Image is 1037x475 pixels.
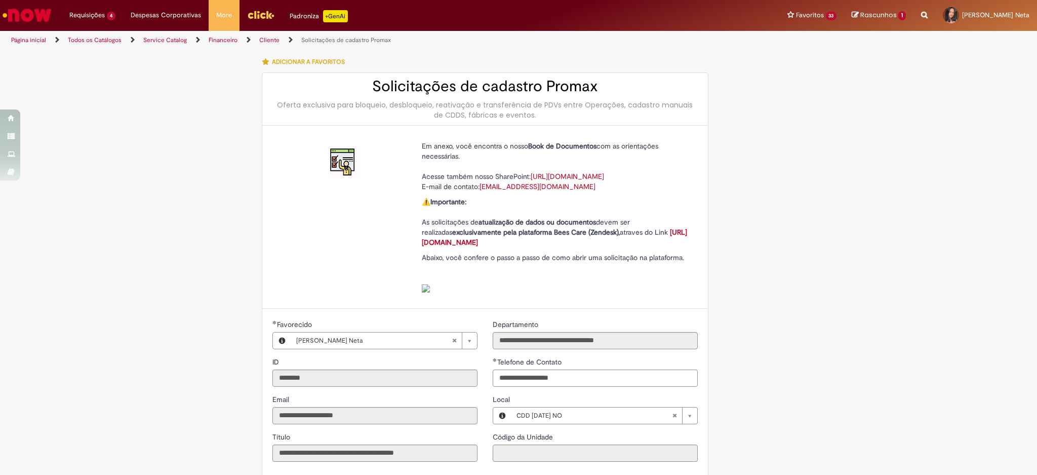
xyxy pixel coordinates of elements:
[8,31,684,50] ul: Trilhas de página
[826,12,837,20] span: 33
[273,333,291,349] button: Favorecido, Visualizar este registro Adalgisa Onofre De Araujo Neta
[277,320,314,329] span: Necessários - Favorecido
[898,11,906,20] span: 1
[272,394,291,405] label: Somente leitura - Email
[796,10,824,20] span: Favoritos
[422,197,690,247] p: ⚠️ As solicitações de devem ser realizadas atraves do Link
[291,333,477,349] a: [PERSON_NAME] NetaLimpar campo Favorecido
[493,395,512,404] span: Local
[452,228,620,237] strong: exclusivamente pela plataforma Bees Care (Zendesk),
[493,370,698,387] input: Telefone de Contato
[272,407,477,424] input: Email
[493,332,698,349] input: Departamento
[272,320,277,324] span: Obrigatório Preenchido
[272,100,698,120] div: Oferta exclusiva para bloqueio, desbloqueio, reativação e transferência de PDVs entre Operações, ...
[860,10,897,20] span: Rascunhos
[216,10,232,20] span: More
[962,11,1029,19] span: [PERSON_NAME] Neta
[493,432,555,442] label: Somente leitura - Código da Unidade
[323,10,348,22] p: +GenAi
[497,357,564,367] span: Telefone de Contato
[493,408,511,424] button: Local, Visualizar este registro CDD Natal NO
[272,58,345,66] span: Adicionar a Favoritos
[511,408,697,424] a: CDD [DATE] NOLimpar campo Local
[69,10,105,20] span: Requisições
[209,36,237,44] a: Financeiro
[290,10,348,22] div: Padroniza
[247,7,274,22] img: click_logo_yellow_360x200.png
[852,11,906,20] a: Rascunhos
[528,141,596,151] strong: Book de Documentos
[422,141,690,192] p: Em anexo, você encontra o nosso com as orientações necessárias. Acesse também nosso SharePoint: E...
[327,146,360,178] img: Solicitações de cadastro Promax
[11,36,46,44] a: Página inicial
[478,217,596,227] strong: atualização de dados ou documentos
[516,408,672,424] span: CDD [DATE] NO
[296,333,452,349] span: [PERSON_NAME] Neta
[68,36,122,44] a: Todos os Catálogos
[131,10,201,20] span: Despesas Corporativas
[272,357,281,367] label: Somente leitura - ID
[1,5,53,25] img: ServiceNow
[447,333,462,349] abbr: Limpar campo Favorecido
[430,197,466,206] strong: Importante:
[493,319,540,330] label: Somente leitura - Departamento
[531,172,604,181] a: [URL][DOMAIN_NAME]
[493,358,497,362] span: Obrigatório Preenchido
[667,408,682,424] abbr: Limpar campo Local
[272,432,292,442] label: Somente leitura - Título
[480,182,595,191] a: [EMAIL_ADDRESS][DOMAIN_NAME]
[272,78,698,95] h2: Solicitações de cadastro Promax
[301,36,391,44] a: Solicitações de cadastro Promax
[272,432,292,442] span: Somente leitura - Título
[493,432,555,442] span: Somente leitura - Código da Unidade
[493,445,698,462] input: Código da Unidade
[259,36,280,44] a: Cliente
[272,445,477,462] input: Título
[422,228,687,247] a: [URL][DOMAIN_NAME]
[422,252,690,293] p: Abaixo, você confere o passo a passo de como abrir uma solicitação na plataforma.
[107,12,115,20] span: 4
[422,284,430,293] img: sys_attachment.do
[143,36,187,44] a: Service Catalog
[272,357,281,367] span: Somente leitura - ID
[262,51,350,72] button: Adicionar a Favoritos
[272,370,477,387] input: ID
[493,320,540,329] span: Somente leitura - Departamento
